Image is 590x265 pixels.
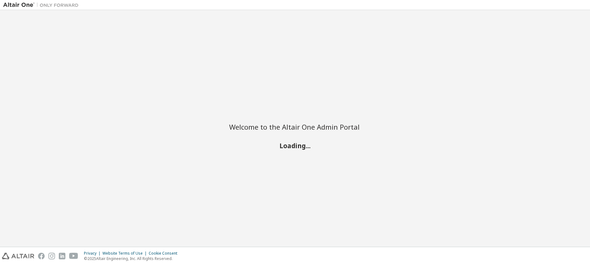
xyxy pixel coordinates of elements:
img: youtube.svg [69,253,78,259]
p: © 2025 Altair Engineering, Inc. All Rights Reserved. [84,256,181,261]
div: Website Terms of Use [102,251,149,256]
img: linkedin.svg [59,253,65,259]
img: instagram.svg [48,253,55,259]
div: Privacy [84,251,102,256]
img: Altair One [3,2,82,8]
div: Cookie Consent [149,251,181,256]
img: altair_logo.svg [2,253,34,259]
img: facebook.svg [38,253,45,259]
h2: Loading... [229,142,361,150]
h2: Welcome to the Altair One Admin Portal [229,122,361,131]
